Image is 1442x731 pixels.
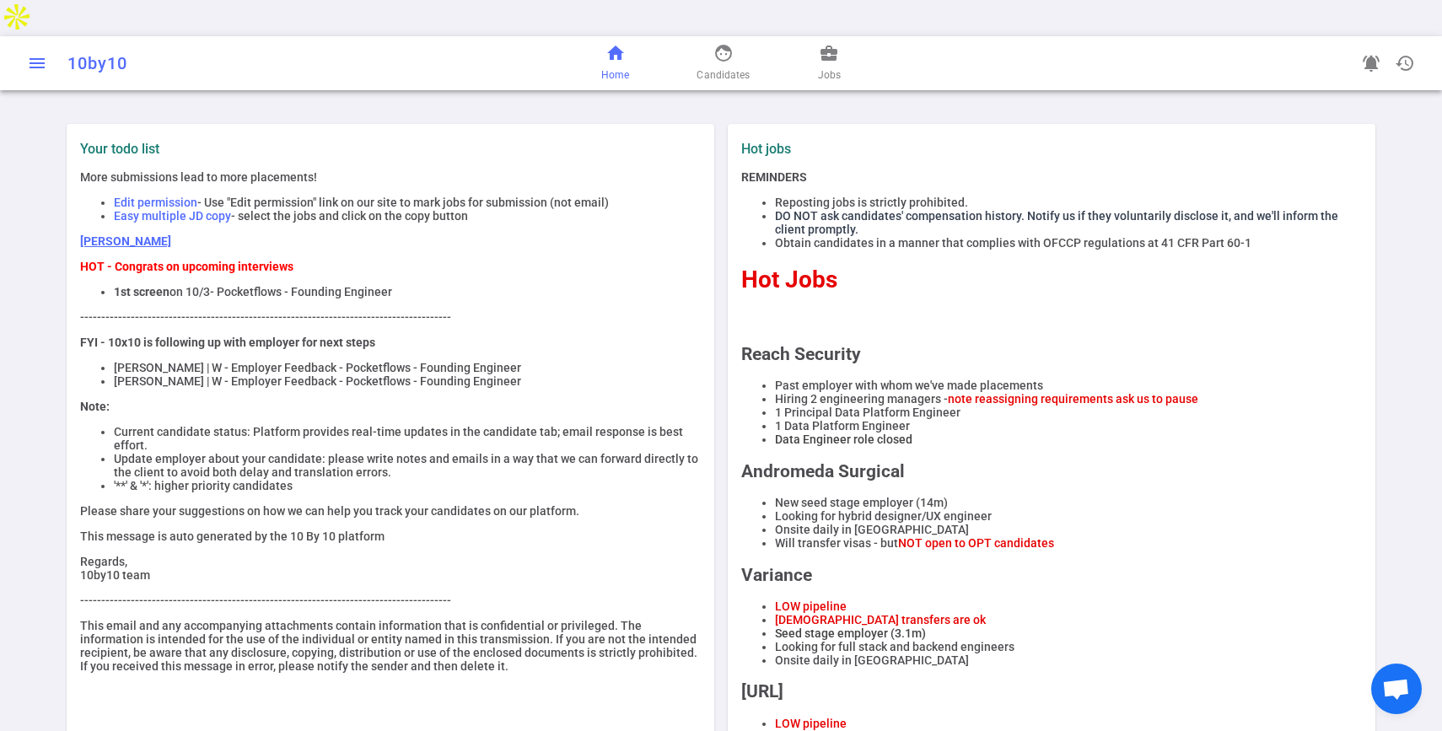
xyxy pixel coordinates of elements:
[80,336,375,349] strong: FYI - 10x10 is following up with employer for next steps
[898,536,1054,550] span: NOT open to OPT candidates
[775,536,1362,550] li: Will transfer visas - but
[80,170,317,184] span: More submissions lead to more placements!
[697,43,750,83] a: Candidates
[948,392,1198,406] span: note reassigning requirements ask us to pause
[775,496,1362,509] li: New seed stage employer (14m)
[231,209,468,223] span: - select the jobs and click on the copy button
[67,53,474,73] div: 10by10
[80,619,701,673] p: This email and any accompanying attachments contain information that is confidential or privilege...
[114,479,701,492] li: '**' & '*': higher priority candidates
[775,626,926,640] span: Seed stage employer (3.1m)
[741,141,1045,157] label: Hot jobs
[775,523,1362,536] li: Onsite daily in [GEOGRAPHIC_DATA]
[1361,53,1381,73] span: notifications_active
[114,361,701,374] li: [PERSON_NAME] | W - Employer Feedback - Pocketflows - Founding Engineer
[775,406,1362,419] li: 1 Principal Data Platform Engineer
[1388,46,1422,80] button: Open history
[775,392,1362,406] li: Hiring 2 engineering managers -
[775,653,1362,667] li: Onsite daily in [GEOGRAPHIC_DATA]
[697,67,750,83] span: Candidates
[713,43,734,63] span: face
[114,374,701,388] li: [PERSON_NAME] | W - Employer Feedback - Pocketflows - Founding Engineer
[819,43,839,63] span: business_center
[169,285,210,298] span: on 10/3
[601,43,629,83] a: Home
[1395,53,1415,73] span: history
[114,209,231,223] span: Easy multiple JD copy
[80,555,701,582] p: Regards, 10by10 team
[775,599,847,613] span: LOW pipeline
[114,196,197,209] span: Edit permission
[27,53,47,73] span: menu
[741,461,1362,481] h2: Andromeda Surgical
[775,236,1362,250] li: Obtain candidates in a manner that complies with OFCCP regulations at 41 CFR Part 60-1
[775,640,1362,653] li: Looking for full stack and backend engineers
[741,565,1362,585] h2: Variance
[741,170,807,184] strong: REMINDERS
[80,234,171,248] a: [PERSON_NAME]
[775,196,1362,209] li: Reposting jobs is strictly prohibited.
[775,613,986,626] span: [DEMOGRAPHIC_DATA] transfers are ok
[775,509,1362,523] li: Looking for hybrid designer/UX engineer
[775,717,847,730] span: LOW pipeline
[1371,664,1422,714] div: Open chat
[114,285,169,298] strong: 1st screen
[80,529,701,543] p: This message is auto generated by the 10 By 10 platform
[80,594,701,607] p: ----------------------------------------------------------------------------------------
[775,419,1362,433] li: 1 Data Platform Engineer
[775,433,912,446] span: Data Engineer role closed
[741,681,1362,701] h2: [URL]
[775,209,1338,236] span: DO NOT ask candidates' compensation history. Notify us if they voluntarily disclose it, and we'll...
[818,67,841,83] span: Jobs
[197,196,609,209] span: - Use "Edit permission" link on our site to mark jobs for submission (not email)
[741,266,837,293] span: Hot Jobs
[20,46,54,80] button: Open menu
[80,400,110,413] strong: Note:
[1354,46,1388,80] a: Go to see announcements
[80,504,701,518] p: Please share your suggestions on how we can help you track your candidates on our platform.
[114,425,701,452] li: Current candidate status: Platform provides real-time updates in the candidate tab; email respons...
[601,67,629,83] span: Home
[80,310,701,324] p: ----------------------------------------------------------------------------------------
[80,260,293,273] strong: HOT - Congrats on upcoming interviews
[210,285,392,298] span: - Pocketflows - Founding Engineer
[114,452,701,479] li: Update employer about your candidate: please write notes and emails in a way that we can forward ...
[605,43,626,63] span: home
[80,141,701,157] label: Your todo list
[818,43,841,83] a: Jobs
[741,344,1362,364] h2: Reach Security
[775,379,1362,392] li: Past employer with whom we've made placements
